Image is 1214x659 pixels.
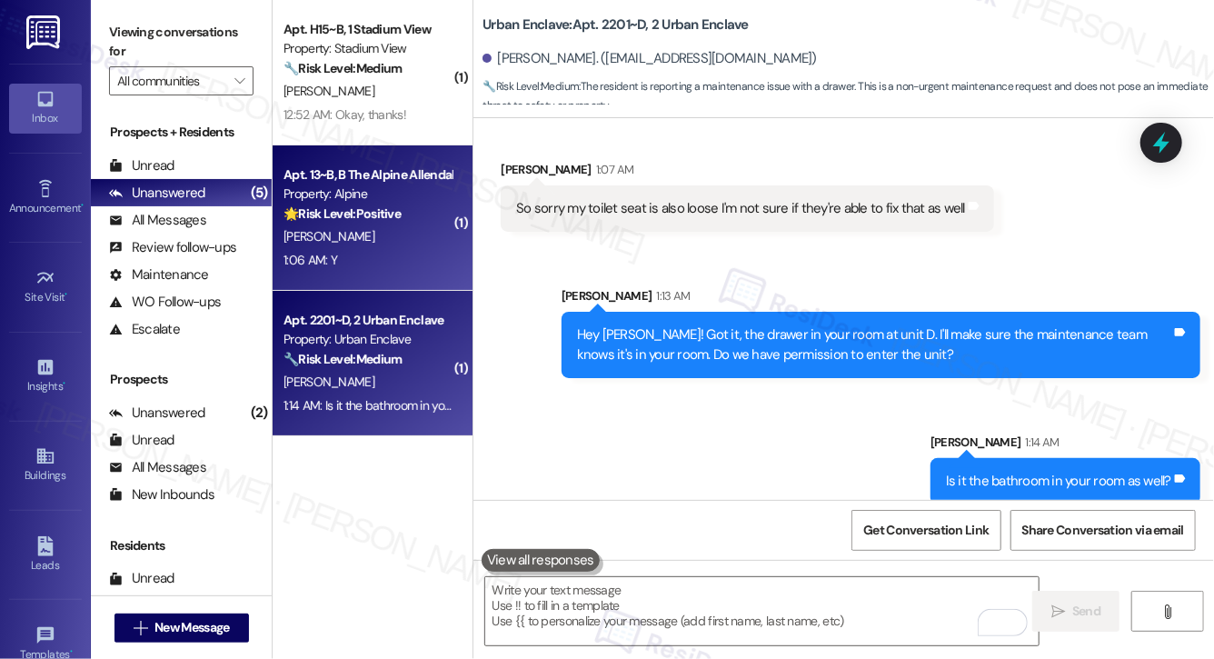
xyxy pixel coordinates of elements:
div: Review follow-ups [109,238,236,257]
div: 1:14 AM [1021,433,1060,452]
div: Unanswered [109,404,205,423]
span: New Message [154,618,229,637]
div: New Inbounds [109,485,214,504]
div: Unread [109,569,174,588]
span: • [81,199,84,212]
span: Get Conversation Link [863,521,989,540]
a: Buildings [9,441,82,490]
div: So sorry my toilet seat is also loose I'm not sure if they're able to fix that as well [516,199,965,218]
span: [PERSON_NAME] [284,374,374,390]
div: All Messages [109,458,206,477]
div: [PERSON_NAME] [930,433,1200,458]
div: Is it the bathroom in your room as well? [946,472,1171,491]
strong: 🔧 Risk Level: Medium [284,351,402,367]
div: Apt. 2201~D, 2 Urban Enclave [284,311,452,330]
span: • [65,288,68,301]
span: [PERSON_NAME] [284,83,374,99]
strong: 🔧 Risk Level: Medium [483,79,579,94]
button: Send [1032,591,1120,632]
a: Site Visit • [9,263,82,312]
div: [PERSON_NAME] [562,286,1200,312]
span: Send [1072,602,1100,621]
strong: 🌟 Risk Level: Positive [284,205,401,222]
label: Viewing conversations for [109,18,254,66]
i:  [234,74,244,88]
div: Prospects + Residents [91,123,272,142]
span: • [70,645,73,658]
i:  [1160,604,1174,619]
div: All Messages [109,211,206,230]
div: Property: Alpine [284,185,452,204]
div: Residents [91,536,272,555]
div: Apt. H15~B, 1 Stadium View [284,20,452,39]
div: 1:06 AM: Y [284,252,337,268]
div: Apt. 13~B, B The Alpine Allendale [284,165,452,185]
img: ResiDesk Logo [26,15,64,49]
span: Share Conversation via email [1022,521,1184,540]
div: Unread [109,431,174,450]
b: Urban Enclave: Apt. 2201~D, 2 Urban Enclave [483,15,749,35]
div: Prospects [91,370,272,389]
span: • [63,377,65,390]
div: Property: Urban Enclave [284,330,452,349]
button: New Message [114,614,249,643]
div: Hey [PERSON_NAME]! Got it, the drawer in your room at unit D. I'll make sure the maintenance team... [577,325,1171,364]
div: 1:14 AM: Is it the bathroom in your room as well? [284,397,530,414]
i:  [134,621,147,635]
div: Unanswered [109,184,205,203]
div: [PERSON_NAME] [501,160,994,185]
div: Unread [109,156,174,175]
button: Get Conversation Link [851,510,1000,551]
button: Share Conversation via email [1010,510,1196,551]
input: All communities [117,66,224,95]
div: 12:52 AM: Okay, thanks! [284,106,406,123]
div: Escalate [109,320,180,339]
div: Property: Stadium View [284,39,452,58]
span: : The resident is reporting a maintenance issue with a drawer. This is a non-urgent maintenance r... [483,77,1214,116]
a: Insights • [9,352,82,401]
div: (5) [246,179,273,207]
span: [PERSON_NAME] [284,228,374,245]
div: (2) [246,399,273,427]
strong: 🔧 Risk Level: Medium [284,60,402,76]
div: [PERSON_NAME]. ([EMAIL_ADDRESS][DOMAIN_NAME]) [483,49,817,68]
div: (3) [246,592,273,620]
div: 1:13 AM [652,286,690,305]
div: WO Follow-ups [109,293,221,312]
i:  [1051,604,1065,619]
textarea: To enrich screen reader interactions, please activate Accessibility in Grammarly extension settings [485,577,1039,645]
a: Leads [9,531,82,580]
a: Inbox [9,84,82,133]
div: 1:07 AM [592,160,633,179]
div: Maintenance [109,265,209,285]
